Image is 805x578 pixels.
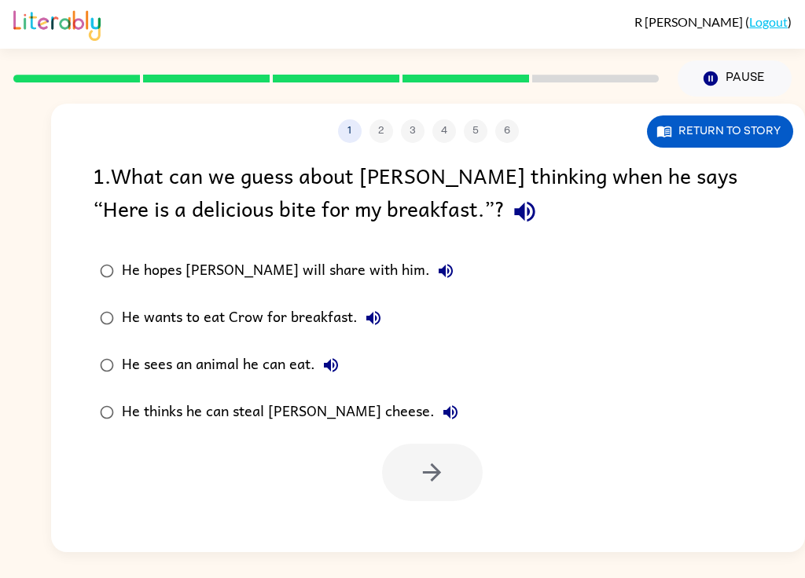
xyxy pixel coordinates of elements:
[122,255,461,287] div: He hopes [PERSON_NAME] will share with him.
[13,6,101,41] img: Literably
[358,302,389,334] button: He wants to eat Crow for breakfast.
[678,60,792,97] button: Pause
[749,14,788,29] a: Logout
[122,397,466,428] div: He thinks he can steal [PERSON_NAME] cheese.
[634,14,792,29] div: ( )
[315,349,347,381] button: He sees an animal he can eat.
[634,14,745,29] span: R [PERSON_NAME]
[122,302,389,334] div: He wants to eat Crow for breakfast.
[338,119,362,143] button: 1
[430,255,461,287] button: He hopes [PERSON_NAME] will share with him.
[647,115,793,148] button: Return to story
[435,397,466,428] button: He thinks he can steal [PERSON_NAME] cheese.
[122,349,347,381] div: He sees an animal he can eat.
[93,159,763,232] div: 1 . What can we guess about [PERSON_NAME] thinking when he says “Here is a delicious bite for my ...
